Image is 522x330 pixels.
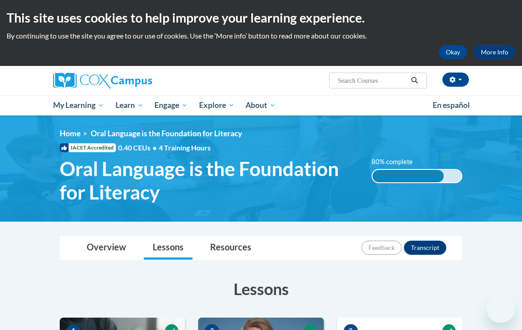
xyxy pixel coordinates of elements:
[118,143,159,153] span: 0.40 CEUs
[372,170,444,182] div: 80% complete
[246,100,276,111] span: About
[46,95,476,115] div: Main menu
[193,95,240,115] a: Explore
[159,143,211,152] span: 4 Training Hours
[60,129,81,138] a: Home
[53,73,152,88] img: Cox Campus
[149,95,193,115] a: Engage
[337,75,408,86] input: Search Courses
[7,9,515,27] h2: This site uses cookies to help improve your learning experience.
[60,157,358,204] span: Oral Language is the Foundation for Literacy
[427,96,476,115] a: En español
[144,236,192,260] a: Lessons
[78,236,135,260] a: Overview
[7,31,515,41] p: By continuing to use the site you agree to our use of cookies. Use the ‘More info’ button to read...
[474,45,515,59] a: More Info
[53,73,183,88] a: Cox Campus
[442,73,469,87] button: Account Settings
[487,295,515,323] iframe: Button to launch messaging window
[47,95,110,115] a: My Learning
[60,143,116,152] span: IACET Accredited
[153,143,157,152] span: •
[408,75,421,86] button: Search
[240,95,282,115] a: About
[372,157,422,167] label: 80% complete
[199,100,234,111] span: Explore
[361,241,402,255] button: Feedback
[53,100,104,111] span: My Learning
[201,236,260,260] a: Resources
[404,241,446,255] button: Transcript
[433,100,470,110] span: En español
[115,100,143,111] span: Learn
[439,45,467,59] button: Okay
[154,100,188,111] span: Engage
[110,95,149,115] a: Learn
[91,129,242,138] span: Oral Language is the Foundation for Literacy
[60,278,462,300] h3: Lessons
